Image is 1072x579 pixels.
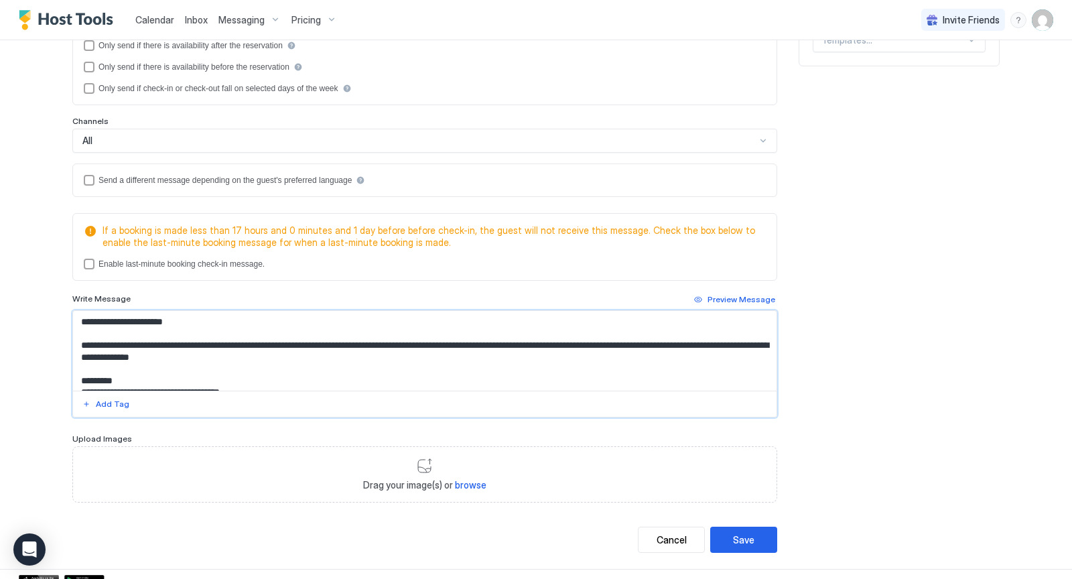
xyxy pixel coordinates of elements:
[363,479,486,491] span: Drag your image(s) or
[135,13,174,27] a: Calendar
[218,14,265,26] span: Messaging
[708,294,775,306] div: Preview Message
[72,294,131,304] span: Write Message
[72,116,109,126] span: Channels
[84,40,766,51] div: afterReservation
[96,398,129,410] div: Add Tag
[1010,12,1026,28] div: menu
[98,176,352,185] div: Send a different message depending on the guest's preferred language
[13,533,46,566] div: Open Intercom Messenger
[185,13,208,27] a: Inbox
[638,527,705,553] button: Cancel
[692,292,777,308] button: Preview Message
[103,224,760,248] span: If a booking is made less than 17 hours and 0 minutes and 1 day before before check-in, the guest...
[84,83,766,94] div: isLimited
[710,527,777,553] button: Save
[291,14,321,26] span: Pricing
[185,14,208,25] span: Inbox
[84,62,766,72] div: beforeReservation
[19,10,119,30] a: Host Tools Logo
[98,41,283,50] div: Only send if there is availability after the reservation
[657,533,687,547] div: Cancel
[98,84,338,93] div: Only send if check-in or check-out fall on selected days of the week
[733,533,754,547] div: Save
[455,479,486,491] span: browse
[80,396,131,412] button: Add Tag
[73,311,777,391] textarea: Input Field
[943,14,1000,26] span: Invite Friends
[135,14,174,25] span: Calendar
[84,259,766,269] div: lastMinuteMessageEnabled
[72,434,132,444] span: Upload Images
[84,175,766,186] div: languagesEnabled
[98,259,265,269] div: Enable last-minute booking check-in message.
[1032,9,1053,31] div: User profile
[82,135,92,147] span: All
[98,62,289,72] div: Only send if there is availability before the reservation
